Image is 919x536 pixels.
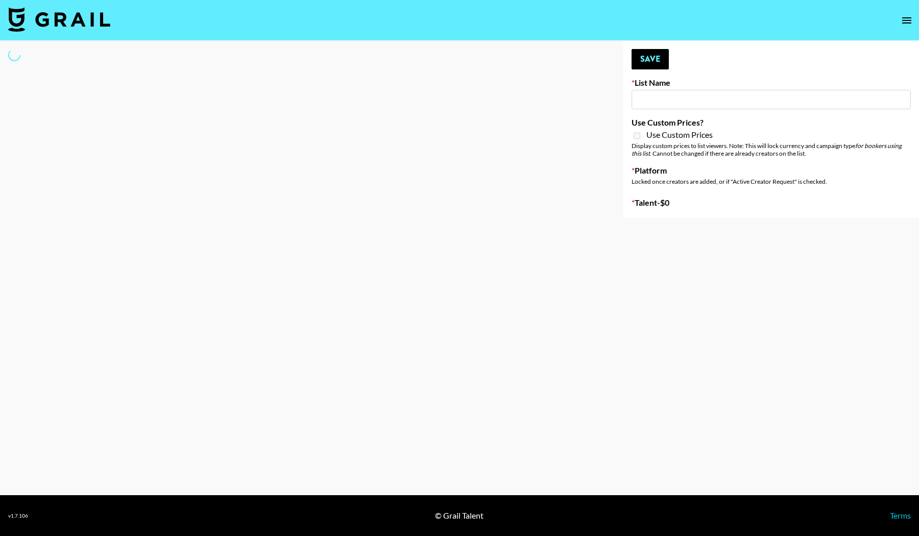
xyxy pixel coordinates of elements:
label: List Name [632,78,911,88]
button: Save [632,49,669,69]
em: for bookers using this list [632,142,902,157]
button: open drawer [897,10,917,31]
div: Locked once creators are added, or if "Active Creator Request" is checked. [632,178,911,185]
img: Grail Talent [8,7,110,32]
label: Use Custom Prices? [632,117,911,128]
a: Terms [890,510,911,520]
div: Display custom prices to list viewers. Note: This will lock currency and campaign type . Cannot b... [632,142,911,157]
label: Talent - $ 0 [632,198,911,208]
label: Platform [632,165,911,176]
div: v 1.7.106 [8,513,28,519]
div: © Grail Talent [435,510,483,521]
span: Use Custom Prices [646,130,713,140]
